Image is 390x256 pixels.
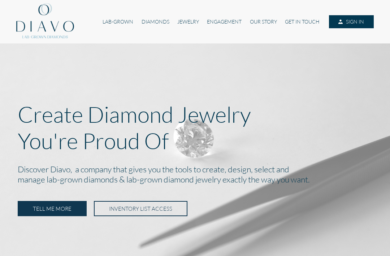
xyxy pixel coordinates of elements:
[203,15,246,28] a: ENGAGEMENT
[94,201,187,216] a: INVENTORY LIST ACCESS
[99,15,137,28] a: LAB-GROWN
[18,101,373,154] p: Create Diamond Jewelry You're Proud Of
[281,15,324,28] a: GET IN TOUCH
[18,201,87,216] a: TELL ME MORE
[246,15,281,28] a: OUR STORY
[329,15,374,28] a: SIGN IN
[138,15,173,28] a: DIAMONDS
[18,163,373,187] h2: Discover Diavo, a company that gives you the tools to create, design, select and manage lab-grown...
[173,15,203,28] a: JEWELRY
